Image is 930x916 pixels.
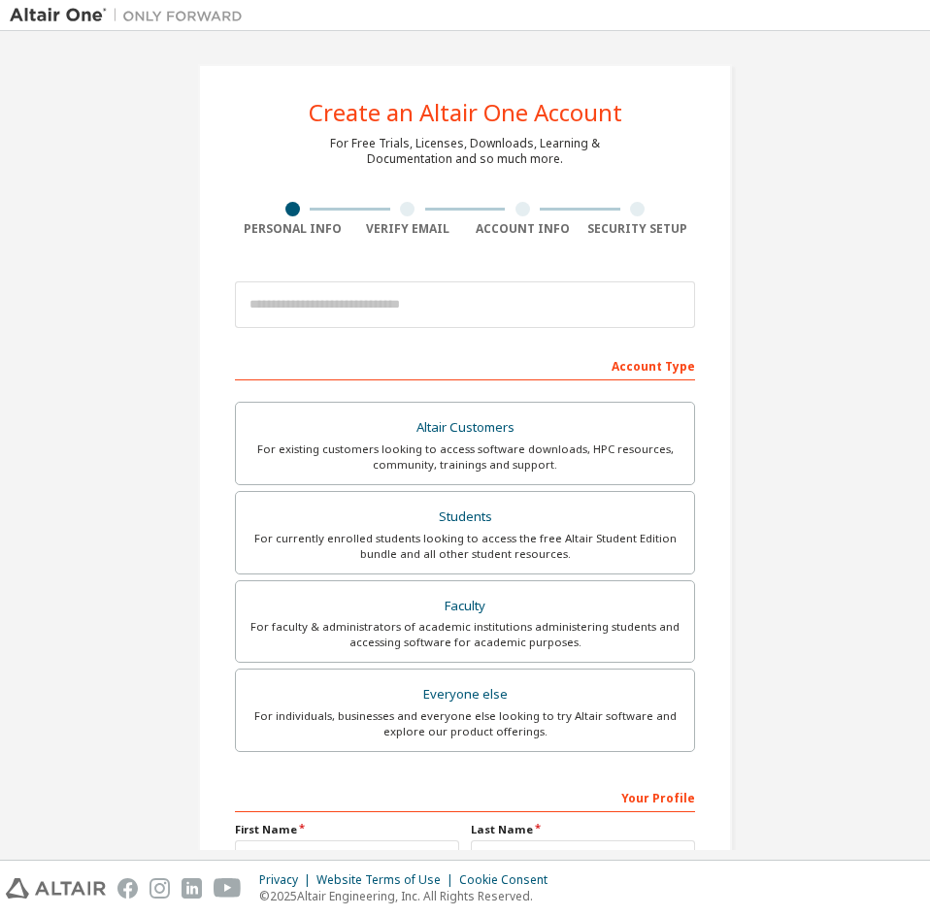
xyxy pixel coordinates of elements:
p: © 2025 Altair Engineering, Inc. All Rights Reserved. [259,888,559,904]
img: altair_logo.svg [6,878,106,899]
label: Last Name [471,822,695,837]
div: Account Type [235,349,695,380]
div: For faculty & administrators of academic institutions administering students and accessing softwa... [248,619,682,650]
div: Your Profile [235,781,695,812]
div: Verify Email [350,221,466,237]
div: For existing customers looking to access software downloads, HPC resources, community, trainings ... [248,442,682,473]
div: Faculty [248,593,682,620]
img: instagram.svg [149,878,170,899]
label: First Name [235,822,459,837]
div: Personal Info [235,221,350,237]
div: Security Setup [581,221,696,237]
div: For currently enrolled students looking to access the free Altair Student Edition bundle and all ... [248,531,682,562]
div: Altair Customers [248,414,682,442]
img: Altair One [10,6,252,25]
div: Create an Altair One Account [309,101,622,124]
img: linkedin.svg [182,878,202,899]
img: facebook.svg [117,878,138,899]
div: Privacy [259,872,316,888]
div: Everyone else [248,681,682,708]
div: Website Terms of Use [316,872,459,888]
div: Account Info [465,221,581,237]
div: Students [248,504,682,531]
div: For Free Trials, Licenses, Downloads, Learning & Documentation and so much more. [330,136,600,167]
div: For individuals, businesses and everyone else looking to try Altair software and explore our prod... [248,708,682,739]
div: Cookie Consent [459,872,559,888]
img: youtube.svg [214,878,242,899]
